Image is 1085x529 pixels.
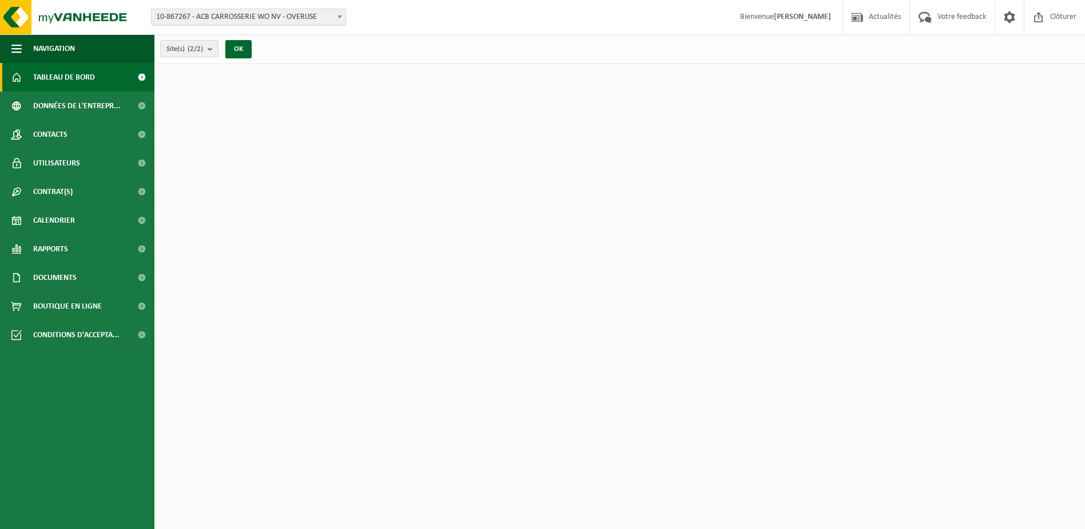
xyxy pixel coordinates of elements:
strong: [PERSON_NAME] [774,13,831,21]
span: Navigation [33,34,75,63]
span: Conditions d'accepta... [33,321,120,349]
span: Contrat(s) [33,177,73,206]
span: Rapports [33,235,68,263]
span: Documents [33,263,77,292]
count: (2/2) [188,45,203,53]
span: Calendrier [33,206,75,235]
span: Données de l'entrepr... [33,92,121,120]
span: Tableau de bord [33,63,95,92]
span: Utilisateurs [33,149,80,177]
span: Boutique en ligne [33,292,102,321]
span: 10-867267 - ACB CARROSSERIE WO NV - OVERIJSE [152,9,345,25]
button: OK [225,40,252,58]
span: Contacts [33,120,67,149]
button: Site(s)(2/2) [160,40,218,57]
span: 10-867267 - ACB CARROSSERIE WO NV - OVERIJSE [151,9,346,26]
span: Site(s) [166,41,203,58]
